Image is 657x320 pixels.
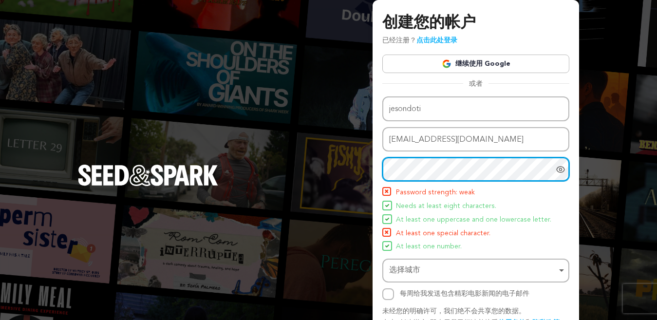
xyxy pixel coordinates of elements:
img: Seed&Spark Icon [385,217,389,221]
span: At least one uppercase and one lowercase letter. [396,214,551,226]
a: 点击此处登录 [416,37,457,44]
a: 继续使用 Google [382,55,569,73]
a: 以纯文本形式显示密码。警告：这将在屏幕上显示您的密码。 [556,165,565,174]
input: 电子邮件 [382,127,569,152]
input: 姓名 [382,96,569,121]
img: Google 徽标 [442,59,451,69]
span: Password strength: weak [396,187,475,199]
img: Seed&Spark 标志 [78,165,218,186]
img: Seed&Spark Icon [383,188,390,195]
span: At least one number. [396,241,462,253]
font: 未经您的明确许可，我们绝不会共享您的数据。 [382,308,526,315]
font: 选择城市 [389,266,420,274]
font: 继续使用 Google [455,60,510,67]
span: Needs at least eight characters. [396,201,496,212]
img: Seed&Spark Icon [385,244,389,248]
font: 已经注册？ [382,37,416,44]
span: At least one special character. [396,228,490,240]
a: Seed&Spark主页 [78,165,218,206]
img: Seed&Spark Icon [385,204,389,207]
img: Seed&Spark Icon [383,229,390,236]
font: 每周给我发送包含精彩电影新闻的电子邮件 [400,290,529,297]
font: 创建您的帐户 [382,16,476,31]
font: 或者 [469,80,483,87]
